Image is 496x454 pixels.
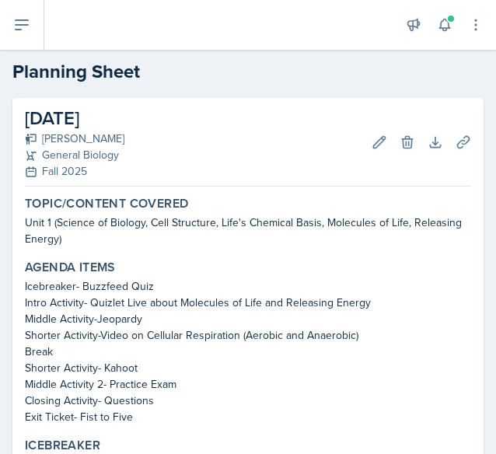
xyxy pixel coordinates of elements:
[25,327,471,344] p: Shorter Activity-Video on Cellular Respiration (Aerobic and Anaerobic)
[25,215,471,247] p: Unit 1 (Science of Biology, Cell Structure, Life's Chemical Basis, Molecules of Life, Releasing E...
[25,295,471,311] p: Intro Activity- Quizlet Live about Molecules of Life and Releasing Energy
[25,344,471,360] p: Break
[25,409,471,425] p: Exit Ticket- Fist to Five
[25,438,100,453] label: Icebreaker
[25,393,471,409] p: Closing Activity- Questions
[25,278,471,295] p: Icebreaker- Buzzfeed Quiz
[25,260,116,275] label: Agenda items
[12,58,484,86] h2: Planning Sheet
[25,104,124,132] h2: [DATE]
[25,311,471,327] p: Middle Activity-Jeopardy
[25,360,471,376] p: Shorter Activity- Kahoot
[25,376,471,393] p: Middle Activity 2- Practice Exam
[25,147,124,163] div: General Biology
[25,196,188,211] label: Topic/Content Covered
[25,163,124,180] div: Fall 2025
[25,131,124,147] div: [PERSON_NAME]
